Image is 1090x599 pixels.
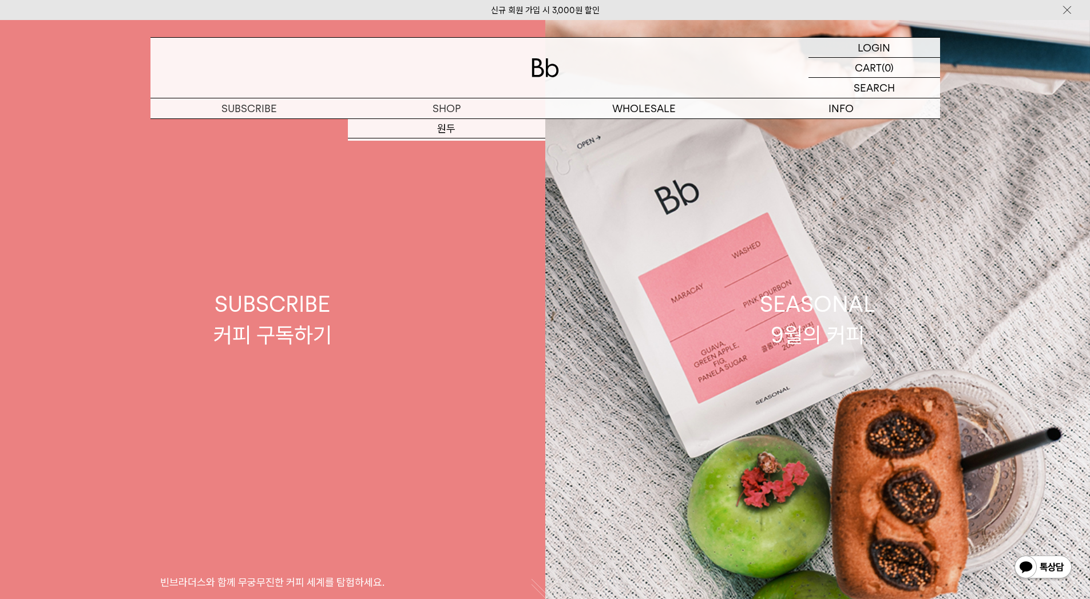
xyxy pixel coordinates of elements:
p: LOGIN [858,38,890,57]
img: 카카오톡 채널 1:1 채팅 버튼 [1013,554,1073,582]
a: SHOP [348,98,545,118]
div: SEASONAL 9월의 커피 [760,289,875,350]
p: INFO [743,98,940,118]
a: LOGIN [808,38,940,58]
a: 드립백/콜드브루/캡슐 [348,138,545,158]
p: (0) [882,58,894,77]
a: SUBSCRIBE [150,98,348,118]
a: 신규 회원 가입 시 3,000원 할인 [491,5,600,15]
p: WHOLESALE [545,98,743,118]
p: SEARCH [854,78,895,98]
img: 로고 [532,58,559,77]
div: SUBSCRIBE 커피 구독하기 [213,289,332,350]
a: 원두 [348,119,545,138]
a: CART (0) [808,58,940,78]
p: CART [855,58,882,77]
